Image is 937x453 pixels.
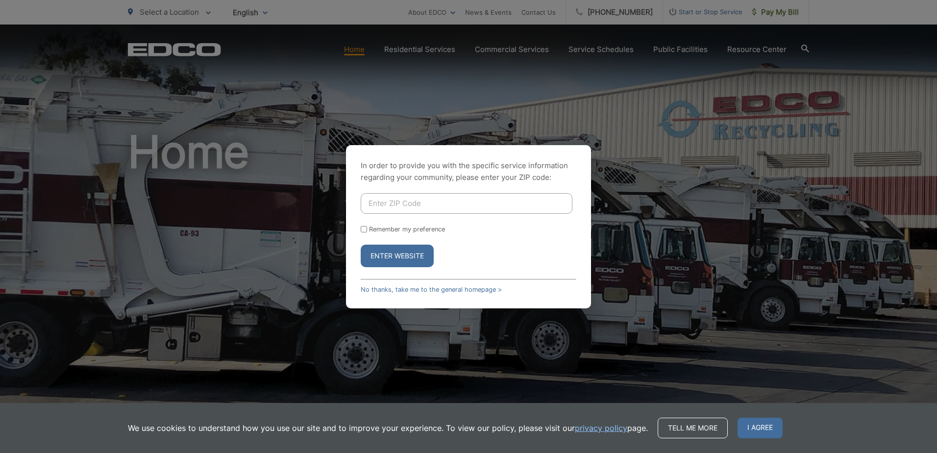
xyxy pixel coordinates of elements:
input: Enter ZIP Code [361,193,572,214]
p: In order to provide you with the specific service information regarding your community, please en... [361,160,576,183]
p: We use cookies to understand how you use our site and to improve your experience. To view our pol... [128,422,648,434]
a: No thanks, take me to the general homepage > [361,286,502,293]
a: privacy policy [575,422,627,434]
button: Enter Website [361,245,434,267]
label: Remember my preference [369,226,445,233]
span: I agree [738,418,783,438]
a: Tell me more [658,418,728,438]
